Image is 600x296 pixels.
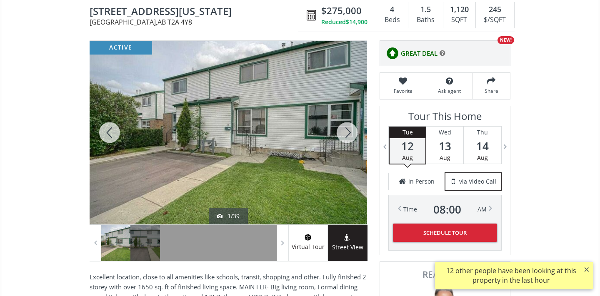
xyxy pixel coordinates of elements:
div: Reduced [321,18,367,26]
span: $275,000 [321,4,362,17]
div: Wed [426,127,463,138]
div: Tue [390,127,425,138]
span: in Person [408,177,435,186]
div: NEW! [497,36,514,44]
span: 13 [426,140,463,152]
div: Baths [412,14,438,26]
img: virtual tour icon [304,234,312,241]
span: 12 [390,140,425,152]
div: 4 [380,4,404,15]
h3: Tour This Home [388,110,502,126]
div: 1/39 [217,212,240,220]
div: 100 Pennsylvania Road SE #39 Calgary, AB T2A 4Y8 - Photo 1 of 39 [90,41,367,224]
button: Schedule Tour [393,224,497,242]
div: Time AM [403,204,487,215]
div: Beds [380,14,404,26]
span: Ask agent [430,87,468,95]
div: $/SQFT [480,14,510,26]
button: × [580,262,593,277]
span: $14,900 [346,18,367,26]
span: REALTOR® [389,270,501,279]
span: Aug [402,154,413,162]
div: Thu [464,127,501,138]
span: 14 [464,140,501,152]
img: rating icon [384,45,401,62]
span: Virtual Tour [288,242,327,252]
span: 08 : 00 [433,204,461,215]
div: SQFT [447,14,471,26]
div: 245 [480,4,510,15]
span: 100 Pennsylvania Road SE #39 [90,6,302,19]
span: Favorite [384,87,422,95]
div: active [90,41,152,55]
span: GREAT DEAL [401,49,437,58]
span: Share [477,87,506,95]
a: virtual tour iconVirtual Tour [288,225,328,261]
div: 12 other people have been looking at this property in the last hour [439,266,583,285]
span: Aug [477,154,488,162]
span: [GEOGRAPHIC_DATA] , AB T2A 4Y8 [90,19,302,25]
span: Aug [440,154,450,162]
div: 1.5 [412,4,438,15]
span: 1,120 [450,4,469,15]
span: Street View [328,243,367,252]
span: via Video Call [459,177,496,186]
